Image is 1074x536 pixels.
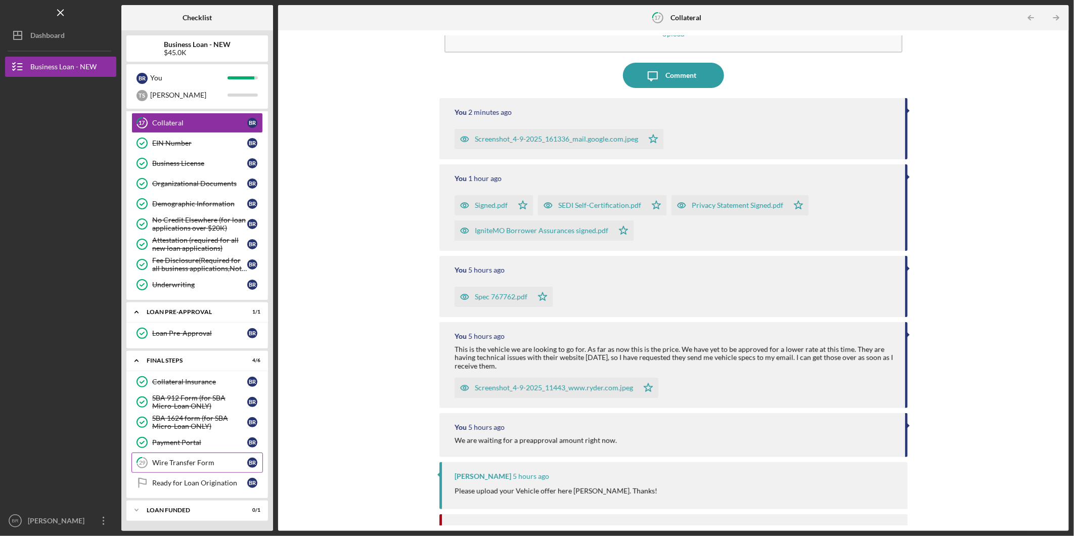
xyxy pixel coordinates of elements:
time: 2025-09-04 16:06 [468,332,505,340]
a: Organizational DocumentsBR [131,173,263,194]
div: B R [247,458,257,468]
a: Business LicenseBR [131,153,263,173]
div: B R [247,239,257,249]
div: Attestation (required for all new loan applications) [152,236,247,252]
a: 17CollateralBR [131,113,263,133]
a: UnderwritingBR [131,275,263,295]
button: Spec 767762.pdf [455,287,553,307]
b: Business Loan - NEW [164,40,231,49]
button: SEDI Self-Certification.pdf [538,195,666,215]
a: 29Wire Transfer FormBR [131,453,263,473]
div: B R [247,328,257,338]
div: EIN Number [152,139,247,147]
a: SBA 1624 form (for SBA Micro-Loan ONLY)BR [131,412,263,432]
text: BR [12,518,18,524]
div: You [455,108,467,116]
b: Collateral [670,14,701,22]
div: [PERSON_NAME] [150,86,228,104]
div: Signed.pdf [475,201,508,209]
div: SBA 912 Form (for SBA Micro-Loan ONLY) [152,394,247,410]
div: B R [247,478,257,488]
a: Attestation (required for all new loan applications)BR [131,234,263,254]
div: Business Loan - NEW [30,57,97,79]
div: 4 / 6 [242,358,260,364]
div: Payment Portal [152,438,247,446]
div: This is the vehicle we are looking to go for. As far as now this is the price. We have yet to be ... [455,345,895,370]
div: You [150,69,228,86]
div: B R [247,397,257,407]
div: 0 / 1 [242,507,260,513]
div: Wire Transfer Form [152,459,247,467]
div: Comment [665,63,696,88]
div: B R [137,73,148,84]
div: Screenshot_4-9-2025_161336_mail.google.com.jpeg [475,135,638,143]
div: T S [137,90,148,101]
div: [PERSON_NAME] [455,472,511,480]
div: Collateral [152,119,247,127]
button: IgniteMO Borrower Assurances signed.pdf [455,220,634,241]
div: B R [247,199,257,209]
div: Underwriting [152,281,247,289]
button: Business Loan - NEW [5,57,116,77]
div: Spec 767762.pdf [475,293,527,301]
div: You [455,423,467,431]
div: FINAL STEPS [147,358,235,364]
div: B R [247,158,257,168]
time: 2025-09-04 16:08 [468,266,505,274]
div: B R [247,417,257,427]
time: 2025-09-04 15:33 [588,525,624,533]
div: LOAN PRE-APPROVAL [147,309,235,315]
div: 1 / 1 [242,309,260,315]
a: No Credit Elsewhere (for loan applications over $20K)BR [131,214,263,234]
tspan: 29 [139,460,146,466]
div: We are waiting for a preapproval amount right now. [455,436,617,444]
tspan: 17 [139,120,146,126]
div: Organizational Documents [152,180,247,188]
button: BR[PERSON_NAME] [5,511,116,531]
a: Ready for Loan OriginationBR [131,473,263,493]
div: You [455,266,467,274]
div: B R [247,138,257,148]
div: B R [247,259,257,270]
div: LOAN FUNDED [147,507,235,513]
button: Dashboard [5,25,116,46]
a: SBA 912 Form (for SBA Micro-Loan ONLY)BR [131,392,263,412]
tspan: 17 [655,14,661,21]
a: Fee Disclosure(Required for all business applications,Not needed for Contractor loans)BR [131,254,263,275]
div: Ready for Loan Origination [152,479,247,487]
time: 2025-09-04 19:58 [468,174,502,183]
div: You [455,332,467,340]
div: B R [247,219,257,229]
div: Business License [152,159,247,167]
div: SEDI Self-Certification.pdf [558,201,641,209]
div: B R [247,377,257,387]
a: EIN NumberBR [131,133,263,153]
div: IgniteMO Borrower Assurances signed.pdf [475,227,608,235]
button: Screenshot_4-9-2025_11443_www.ryder.com.jpeg [455,378,658,398]
div: Fee Disclosure(Required for all business applications,Not needed for Contractor loans) [152,256,247,273]
div: No Credit Elsewhere (for loan applications over $20K) [152,216,247,232]
div: B R [247,118,257,128]
a: Payment PortalBR [131,432,263,453]
button: Screenshot_4-9-2025_161336_mail.google.com.jpeg [455,129,663,149]
div: Privacy Statement Signed.pdf [692,201,783,209]
div: Demographic Information [152,200,247,208]
time: 2025-09-04 15:33 [513,472,549,480]
div: You [455,174,467,183]
time: 2025-09-04 21:13 [468,108,512,116]
div: B R [247,280,257,290]
button: Privacy Statement Signed.pdf [672,195,809,215]
div: [PERSON_NAME] Marked this Incomplete [455,525,586,533]
a: Loan Pre-ApprovalBR [131,323,263,343]
div: SBA 1624 form (for SBA Micro-Loan ONLY) [152,414,247,430]
a: Demographic InformationBR [131,194,263,214]
p: Please upload your Vehicle offer here [PERSON_NAME]. Thanks! [455,485,657,497]
a: Collateral InsuranceBR [131,372,263,392]
div: B R [247,437,257,448]
div: B R [247,178,257,189]
b: Checklist [183,14,212,22]
div: Screenshot_4-9-2025_11443_www.ryder.com.jpeg [475,384,633,392]
div: Dashboard [30,25,65,48]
